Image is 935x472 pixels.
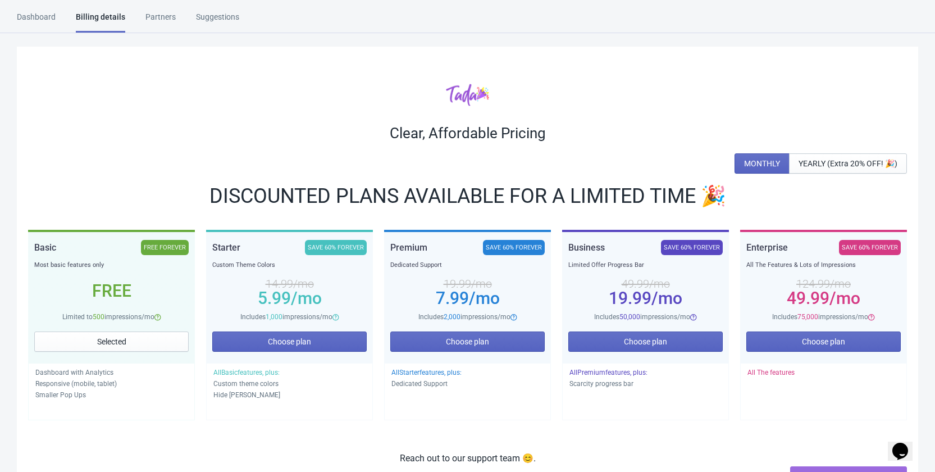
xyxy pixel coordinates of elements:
span: MONTHLY [744,159,780,168]
div: Limited Offer Progress Bar [568,260,723,271]
p: Responsive (mobile, tablet) [35,378,188,389]
button: Choose plan [390,332,545,352]
div: SAVE 60% FOREVER [483,240,545,255]
span: /mo [651,288,682,308]
div: Custom Theme Colors [212,260,367,271]
p: Hide [PERSON_NAME] [213,389,366,401]
button: YEARLY (Extra 20% OFF! 🎉) [789,153,907,174]
span: Choose plan [802,337,845,346]
span: 1,000 [266,313,282,321]
p: Scarcity progress bar [569,378,722,389]
div: Partners [145,11,176,31]
div: Billing details [76,11,125,33]
span: 500 [93,313,104,321]
span: Choose plan [446,337,489,346]
span: Choose plan [268,337,311,346]
span: 2,000 [444,313,460,321]
div: 5.99 [212,294,367,303]
span: Choose plan [624,337,667,346]
div: SAVE 60% FOREVER [839,240,901,255]
img: tadacolor.png [446,83,489,106]
span: All Basic features, plus: [213,369,280,376]
span: All The features [747,369,795,376]
div: Dashboard [17,11,56,31]
div: Enterprise [746,240,788,255]
span: Includes impressions/mo [594,313,690,321]
div: 49.99 [746,294,901,303]
div: SAVE 60% FOREVER [661,240,723,255]
div: 124.99 /mo [746,279,901,288]
div: Dedicated Support [390,260,545,271]
span: /mo [291,288,322,308]
span: All Premium features, plus: [569,369,647,376]
span: YEARLY (Extra 20% OFF! 🎉) [799,159,897,168]
p: Smaller Pop Ups [35,389,188,401]
span: /mo [469,288,500,308]
div: Starter [212,240,240,255]
div: 19.99 /mo [390,279,545,288]
p: Dedicated Support [391,378,544,389]
span: Includes impressions/mo [772,313,868,321]
span: Selected [97,337,126,346]
div: Basic [34,240,56,255]
div: SAVE 60% FOREVER [305,240,367,255]
div: FREE FOREVER [141,240,189,255]
button: Choose plan [568,332,723,352]
div: 19.99 [568,294,723,303]
div: 14.99 /mo [212,279,367,288]
div: Most basic features only [34,260,189,271]
div: Free [34,287,189,296]
span: 75,000 [797,313,818,321]
iframe: chat widget [888,427,924,461]
div: Limited to impressions/mo [34,311,189,323]
p: Reach out to our support team 😊. [400,452,536,465]
div: All The Features & Lots of Impressions [746,260,901,271]
div: Clear, Affordable Pricing [28,124,907,142]
div: 7.99 [390,294,545,303]
div: Business [568,240,605,255]
div: Suggestions [196,11,239,31]
span: All Starter features, plus: [391,369,462,376]
span: Includes impressions/mo [240,313,332,321]
button: Choose plan [746,332,901,352]
button: Selected [34,332,189,352]
div: DISCOUNTED PLANS AVAILABLE FOR A LIMITED TIME 🎉 [28,187,907,205]
div: 49.99 /mo [568,279,723,288]
button: MONTHLY [735,153,790,174]
div: Premium [390,240,427,255]
button: Choose plan [212,332,367,352]
span: Includes impressions/mo [418,313,510,321]
span: /mo [829,288,860,308]
p: Custom theme colors [213,378,366,389]
p: Dashboard with Analytics [35,367,188,378]
span: 50,000 [619,313,640,321]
